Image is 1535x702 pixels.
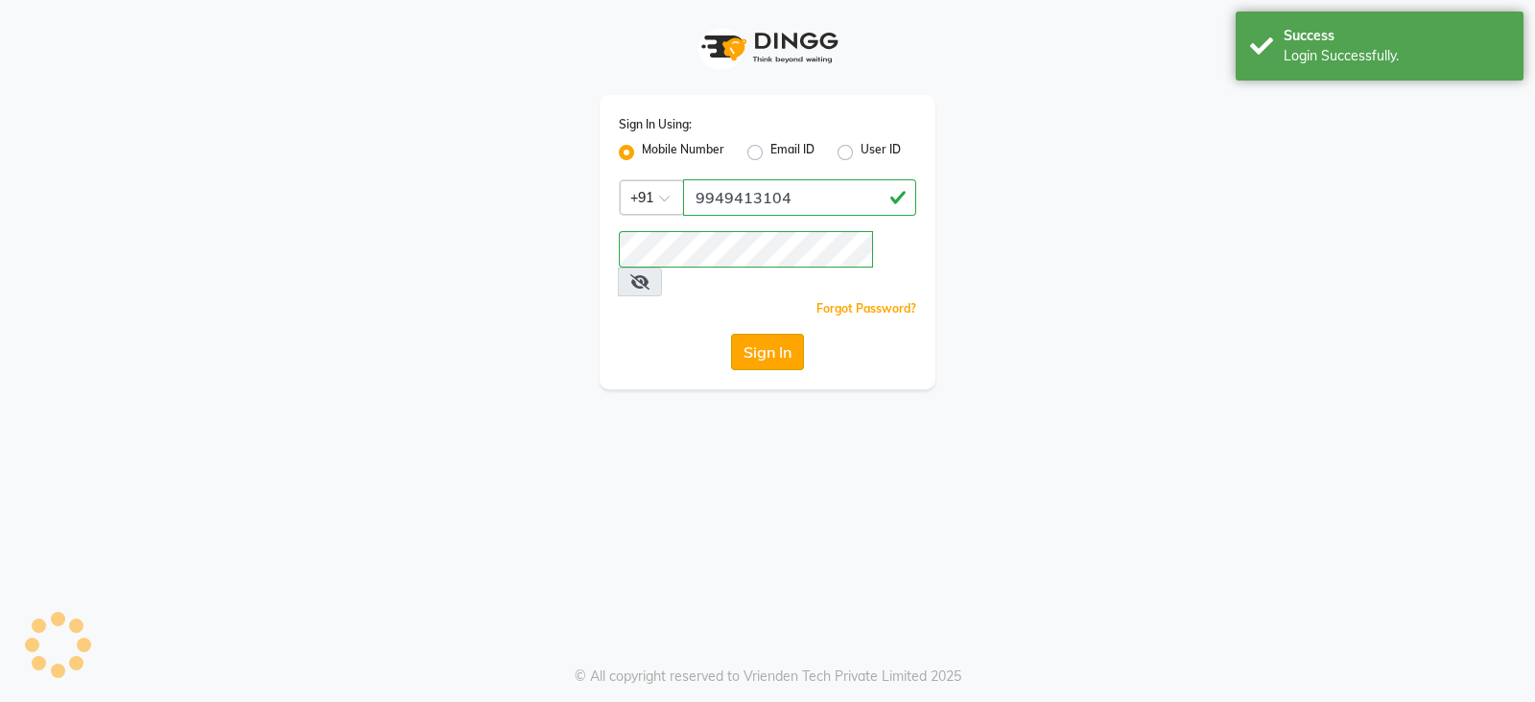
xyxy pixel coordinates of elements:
input: Username [619,231,873,268]
a: Forgot Password? [816,301,916,316]
label: Email ID [770,141,815,164]
button: Sign In [731,334,804,370]
label: Sign In Using: [619,116,692,133]
label: Mobile Number [642,141,724,164]
div: Success [1284,26,1509,46]
input: Username [683,179,916,216]
label: User ID [861,141,901,164]
div: Login Successfully. [1284,46,1509,66]
img: logo1.svg [691,19,844,76]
